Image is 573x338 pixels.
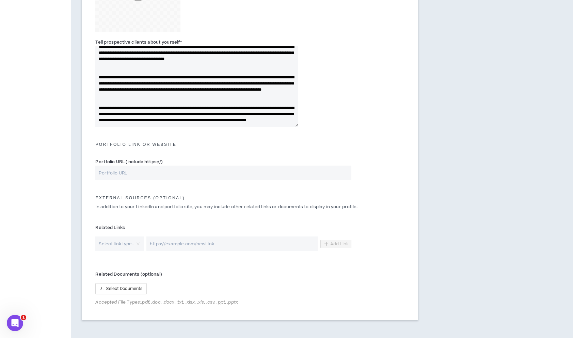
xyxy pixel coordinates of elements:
[7,315,23,331] iframe: Intercom live chat
[95,283,147,294] button: uploadSelect Documents
[146,236,318,251] input: overall type: UNKNOWN_TYPE html type: HTML_TYPE_UNSPECIFIED server type: NO_SERVER_DATA heuristic...
[95,166,351,180] input: overall type: UNKNOWN_TYPE html type: HTML_TYPE_UNSPECIFIED server type: NO_SERVER_DATA heuristic...
[95,37,182,48] label: Tell prospective clients about yourself
[90,196,410,200] h5: External Sources (optional)
[21,315,26,320] span: 1
[100,287,104,291] span: upload
[95,271,162,277] span: Related Documents (optional)
[106,286,142,292] span: Select Documents
[95,156,163,167] label: Portfolio URL (Include https://)
[95,225,125,231] span: Related Links
[320,240,351,248] button: Add Link
[90,142,410,147] h5: Portfolio Link or Website
[95,204,357,210] span: In addition to your LinkedIn and portfolio site, you may include other related links or documents...
[95,299,351,305] span: Accepted File Types: .pdf, .doc, .docx, .txt, .xlsx, .xls, .csv, .ppt, .pptx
